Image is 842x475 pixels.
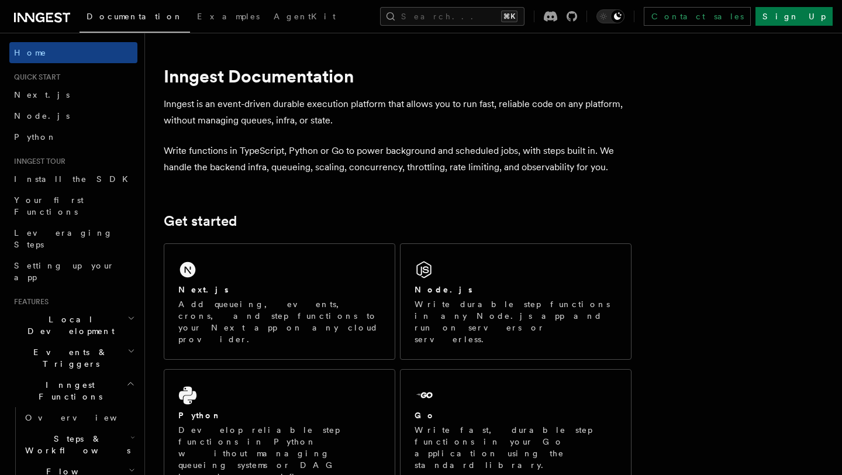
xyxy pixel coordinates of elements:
span: Home [14,47,47,58]
a: Get started [164,213,237,229]
h1: Inngest Documentation [164,66,631,87]
p: Write fast, durable step functions in your Go application using the standard library. [415,424,617,471]
a: Leveraging Steps [9,222,137,255]
span: Quick start [9,73,60,82]
a: Node.jsWrite durable step functions in any Node.js app and run on servers or serverless. [400,243,631,360]
p: Inngest is an event-driven durable execution platform that allows you to run fast, reliable code ... [164,96,631,129]
span: Inngest tour [9,157,65,166]
p: Write functions in TypeScript, Python or Go to power background and scheduled jobs, with steps bu... [164,143,631,175]
a: Overview [20,407,137,428]
span: Node.js [14,111,70,121]
h2: Next.js [178,284,229,295]
a: Sign Up [755,7,833,26]
span: Leveraging Steps [14,228,113,249]
h2: Node.js [415,284,472,295]
span: Your first Functions [14,195,84,216]
span: Inngest Functions [9,379,126,402]
span: Features [9,297,49,307]
span: Steps & Workflows [20,433,130,456]
a: Node.js [9,105,137,126]
p: Write durable step functions in any Node.js app and run on servers or serverless. [415,298,617,345]
h2: Go [415,409,436,421]
span: Overview [25,413,146,422]
button: Inngest Functions [9,374,137,407]
a: Home [9,42,137,63]
span: Events & Triggers [9,346,127,370]
span: Python [14,132,57,142]
a: Install the SDK [9,168,137,190]
span: AgentKit [274,12,336,21]
h2: Python [178,409,222,421]
span: Setting up your app [14,261,115,282]
a: Contact sales [644,7,751,26]
a: Examples [190,4,267,32]
span: Local Development [9,314,127,337]
a: Python [9,126,137,147]
p: Add queueing, events, crons, and step functions to your Next app on any cloud provider. [178,298,381,345]
span: Next.js [14,90,70,99]
a: Your first Functions [9,190,137,222]
button: Events & Triggers [9,342,137,374]
kbd: ⌘K [501,11,517,22]
span: Examples [197,12,260,21]
a: Setting up your app [9,255,137,288]
a: AgentKit [267,4,343,32]
span: Install the SDK [14,174,135,184]
button: Search...⌘K [380,7,524,26]
button: Steps & Workflows [20,428,137,461]
a: Documentation [80,4,190,33]
button: Toggle dark mode [596,9,624,23]
a: Next.jsAdd queueing, events, crons, and step functions to your Next app on any cloud provider. [164,243,395,360]
a: Next.js [9,84,137,105]
button: Local Development [9,309,137,342]
span: Documentation [87,12,183,21]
